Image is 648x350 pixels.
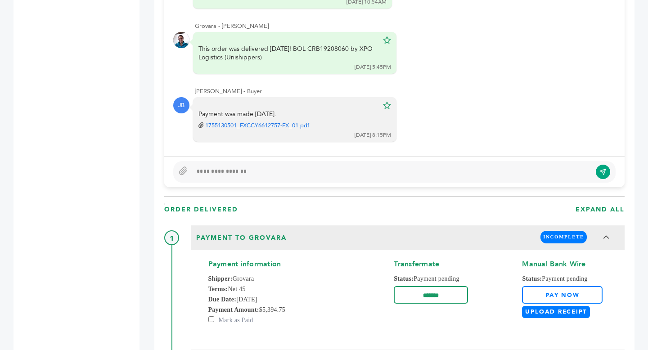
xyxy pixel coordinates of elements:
strong: Due Date: [208,296,237,303]
strong: Shipper: [208,275,233,282]
a: 1755130501_FXCCY6612757-FX_01.pdf [205,121,309,130]
strong: Terms: [208,286,228,292]
div: This order was delivered [DATE]! BOL CRB19208060 by XPO Logistics (Unishippers) [198,45,378,62]
input: Mark as Paid [208,316,214,322]
h3: EXPAND ALL [576,205,625,214]
span: Grovara [208,274,340,284]
a: Pay Now [522,286,603,304]
strong: Status: [522,275,542,282]
strong: Status: [394,275,414,282]
h3: ORDER DElIVERED [164,205,238,214]
strong: Payment Amount: [208,306,259,313]
div: Grovara - [PERSON_NAME] [195,22,616,30]
div: Payment was made [DATE]. [198,110,378,130]
div: [PERSON_NAME] - Buyer [195,87,616,95]
label: Mark as Paid [208,317,253,323]
span: Payment to Grovara [193,231,289,245]
span: Net 45 [208,284,340,294]
span: Payment pending [522,274,607,284]
span: [DATE] [208,294,340,305]
h4: Payment information [208,259,340,274]
div: [DATE] 5:45PM [355,63,391,71]
div: JB [173,97,189,113]
h4: Transfermate [394,259,468,274]
span: $5,394.75 [208,305,340,315]
span: Payment pending [394,274,468,284]
div: [DATE] 8:15PM [355,131,391,139]
label: Upload Receipt [522,306,590,318]
span: INCOMPLETE [540,231,587,243]
h4: Manual Bank Wire [522,259,607,274]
